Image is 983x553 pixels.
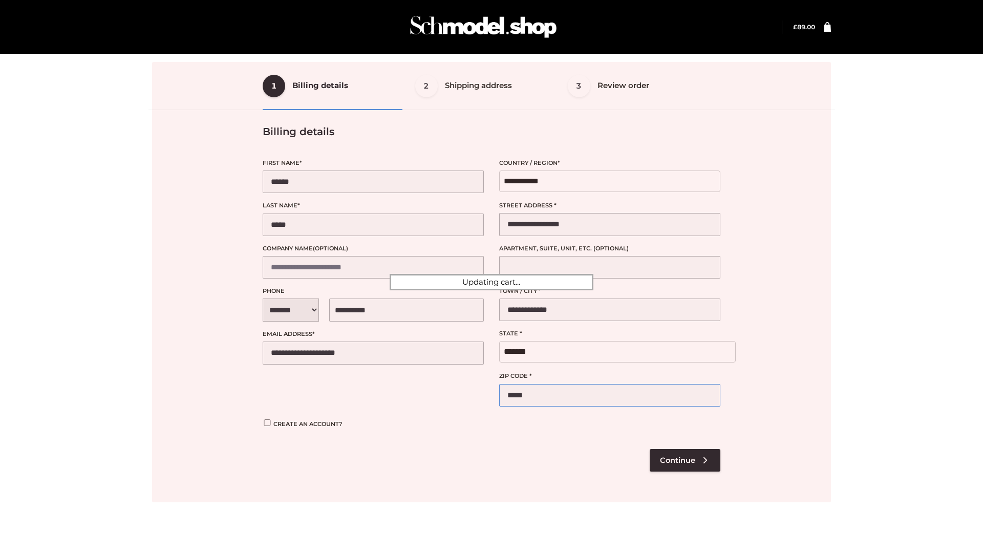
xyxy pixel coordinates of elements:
a: £89.00 [793,23,815,31]
span: £ [793,23,797,31]
div: Updating cart... [390,274,593,290]
img: Schmodel Admin 964 [407,7,560,47]
bdi: 89.00 [793,23,815,31]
